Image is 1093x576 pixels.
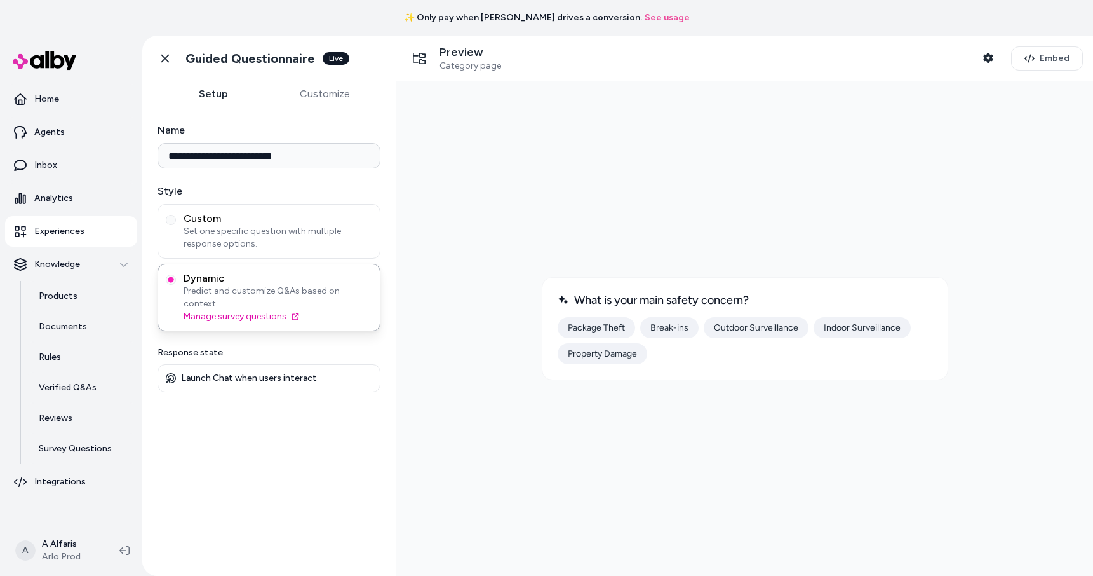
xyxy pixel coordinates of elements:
span: A [15,540,36,561]
a: Verified Q&As [26,373,137,403]
span: Predict and customize Q&As based on context. [184,285,372,310]
p: Home [34,93,59,106]
p: Survey Questions [39,442,112,455]
span: Category page [439,60,501,72]
img: alby Logo [13,51,76,70]
a: Documents [26,312,137,342]
a: Reviews [26,403,137,434]
p: Verified Q&As [39,381,97,394]
a: Experiences [5,216,137,247]
a: Analytics [5,183,137,214]
p: Knowledge [34,258,80,271]
h1: Guided Questionnaire [185,51,315,67]
a: Home [5,84,137,114]
div: Live [323,52,349,65]
label: Name [158,123,380,138]
a: Manage survey questions [184,310,372,323]
a: See usage [645,11,690,24]
a: Survey Questions [26,434,137,464]
button: CustomSet one specific question with multiple response options. [166,215,176,225]
span: Dynamic [184,272,372,285]
p: Reviews [39,412,72,425]
span: ✨ Only pay when [PERSON_NAME] drives a conversion. [404,11,642,24]
span: Embed [1040,52,1070,65]
button: Setup [158,81,269,107]
span: Set one specific question with multiple response options. [184,225,372,250]
p: Preview [439,45,501,60]
p: Products [39,290,77,303]
a: Products [26,281,137,312]
label: Style [158,184,380,199]
p: Analytics [34,192,73,205]
button: Knowledge [5,249,137,280]
p: Launch Chat when users interact [181,373,317,384]
button: Customize [269,81,381,107]
button: DynamicPredict and customize Q&As based on context.Manage survey questions [166,275,176,285]
p: A Alfaris [42,538,81,551]
p: Documents [39,320,87,333]
button: Embed [1011,46,1083,71]
p: Response state [158,346,380,359]
p: Agents [34,126,65,139]
p: Inbox [34,159,57,172]
a: Agents [5,117,137,147]
span: Arlo Prod [42,551,81,563]
p: Experiences [34,225,84,238]
p: Integrations [34,476,86,488]
a: Integrations [5,467,137,497]
button: AA AlfarisArlo Prod [8,530,109,571]
a: Inbox [5,150,137,181]
p: Rules [39,351,61,364]
a: Rules [26,342,137,373]
span: Custom [184,212,372,225]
